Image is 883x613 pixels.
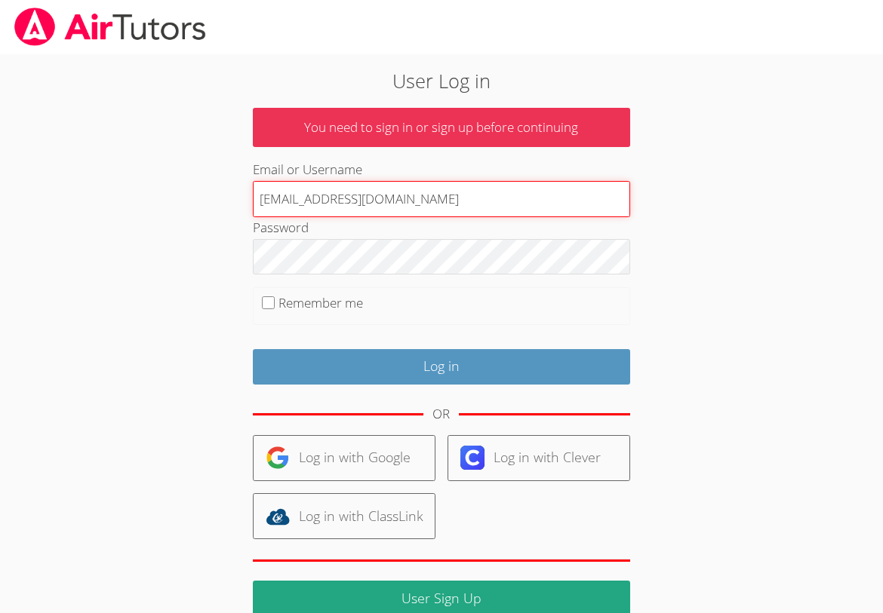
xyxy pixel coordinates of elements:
[448,435,630,481] a: Log in with Clever
[278,294,363,311] label: Remember me
[253,435,435,481] a: Log in with Google
[253,493,435,539] a: Log in with ClassLink
[266,504,290,529] img: classlink-logo-d6bb404cc1216ec64c9a2012d9dc4662098be43eaf13dc465df04b49fa7ab582.svg
[460,446,485,470] img: clever-logo-6eab21bc6e7a338710f1a6ff85c0baf02591cd810cc4098c63d3a4b26e2feb20.svg
[253,108,630,148] p: You need to sign in or sign up before continuing
[13,8,208,46] img: airtutors_banner-c4298cdbf04f3fff15de1276eac7730deb9818008684d7c2e4769d2f7ddbe033.png
[253,161,362,178] label: Email or Username
[253,349,630,385] input: Log in
[253,219,309,236] label: Password
[203,66,680,95] h2: User Log in
[432,403,450,425] div: OR
[266,446,290,470] img: google-logo-50288ca7cdecda66e5e0955fdab243c47b7ad437acaf1139b6f446037453330a.svg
